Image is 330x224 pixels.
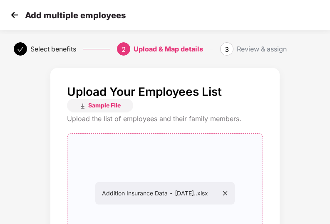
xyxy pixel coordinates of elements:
[67,99,133,112] button: Sample File
[30,42,76,56] div: Select benefits
[88,101,121,109] span: Sample File
[79,103,86,110] img: download_icon
[17,46,24,53] span: check
[67,114,263,123] div: Upload the list of employees and their family members.
[67,85,222,99] p: Upload Your Employees List
[122,45,126,54] span: 2
[237,42,287,56] div: Review & assign
[134,42,203,56] div: Upload & Map details
[8,9,21,21] img: svg+xml;base64,PHN2ZyB4bWxucz0iaHR0cDovL3d3dy53My5vcmcvMjAwMC9zdmciIHdpZHRoPSIzMCIgaGVpZ2h0PSIzMC...
[225,45,229,54] span: 3
[102,190,228,197] span: Addition Insurance Data - [DATE]..xlsx
[25,10,126,20] p: Add multiple employees
[222,190,228,196] span: close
